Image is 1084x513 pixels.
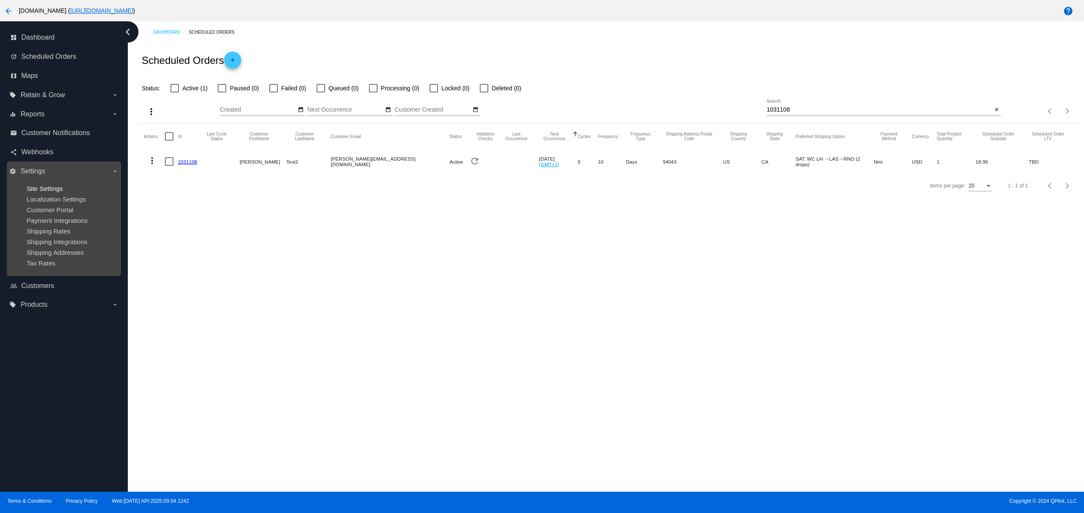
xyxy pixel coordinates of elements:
[153,26,189,39] a: Dashboard
[1042,177,1059,194] button: Previous page
[112,92,118,98] i: arrow_drop_down
[10,72,17,79] i: map
[450,134,461,139] button: Change sorting for Status
[663,132,715,141] button: Change sorting for ShippingPostcode
[796,134,845,139] button: Change sorting for PreferredShippingOption
[70,7,133,14] a: [URL][DOMAIN_NAME]
[912,134,929,139] button: Change sorting for CurrencyIso
[144,124,165,149] mat-header-cell: Actions
[994,107,1000,113] mat-icon: close
[26,196,86,203] a: Localization Settings
[331,134,361,139] button: Change sorting for CustomerEmail
[26,259,55,267] a: Tax Rates
[441,83,470,93] span: Locked (0)
[626,149,663,174] mat-cell: Days
[21,53,76,61] span: Scheduled Orders
[549,498,1077,504] span: Copyright © 2024 QPilot, LLC
[473,107,479,113] mat-icon: date_range
[329,83,359,93] span: Queued (0)
[26,206,73,213] a: Customer Portal
[281,83,306,93] span: Failed (0)
[26,217,88,224] a: Payment Integrations
[450,159,463,164] span: Active
[1063,6,1073,16] mat-icon: help
[20,301,47,308] span: Products
[767,107,992,113] input: Search
[723,132,754,141] button: Change sorting for ShippingCountry
[298,107,304,113] mat-icon: date_range
[1042,103,1059,120] button: Previous page
[539,161,559,167] a: (GMT+2)
[539,132,570,141] button: Change sorting for NextOccurrenceUtc
[9,111,16,118] i: equalizer
[20,167,45,175] span: Settings
[228,57,238,67] mat-icon: add
[761,149,796,174] mat-cell: CA
[230,83,259,93] span: Paused (0)
[220,107,297,113] input: Created
[10,145,118,159] a: share Webhooks
[976,132,1021,141] button: Change sorting for Subtotal
[9,168,16,175] i: settings
[178,159,197,164] a: 1031108
[20,110,44,118] span: Reports
[26,185,63,192] a: Site Settings
[10,53,17,60] i: update
[112,301,118,308] i: arrow_drop_down
[66,498,98,504] a: Privacy Policy
[470,124,502,149] mat-header-cell: Validation Checks
[21,34,55,41] span: Dashboard
[307,107,384,113] input: Next Occurrence
[331,149,450,174] mat-cell: [PERSON_NAME][EMAIL_ADDRESS][DOMAIN_NAME]
[723,149,761,174] mat-cell: US
[20,91,65,99] span: Retain & Grow
[578,134,591,139] button: Change sorting for Cycles
[112,498,189,504] a: Web:[DATE] API:2025.09.04.1242
[286,132,323,141] button: Change sorting for CustomerLastName
[502,132,532,141] button: Change sorting for LastOccurrenceUtc
[26,228,70,235] a: Shipping Rates
[141,52,241,69] h2: Scheduled Orders
[1059,103,1076,120] button: Next page
[121,25,135,39] i: chevron_left
[21,129,90,137] span: Customer Notifications
[598,149,626,174] mat-cell: 10
[470,156,480,166] mat-icon: refresh
[969,183,974,189] span: 20
[992,106,1001,115] button: Clear
[21,148,53,156] span: Webhooks
[626,132,655,141] button: Change sorting for FrequencyType
[26,238,87,245] a: Shipping Integrations
[937,149,976,174] mat-cell: 1
[10,279,118,293] a: people_outline Customers
[1029,149,1075,174] mat-cell: TBD
[21,72,38,80] span: Maps
[578,149,598,174] mat-cell: 0
[9,92,16,98] i: local_offer
[930,183,965,189] div: Items per page:
[112,111,118,118] i: arrow_drop_down
[10,126,118,140] a: email Customer Notifications
[10,130,17,136] i: email
[189,26,242,39] a: Scheduled Orders
[239,149,286,174] mat-cell: [PERSON_NAME]
[663,149,723,174] mat-cell: 94043
[10,69,118,83] a: map Maps
[874,149,912,174] mat-cell: Nmi
[21,282,54,290] span: Customers
[9,301,16,308] i: local_offer
[3,6,14,16] mat-icon: arrow_back
[178,134,181,139] button: Change sorting for Id
[395,107,471,113] input: Customer Created
[141,85,160,92] span: Status:
[182,83,208,93] span: Active (1)
[10,282,17,289] i: people_outline
[937,124,976,149] mat-header-cell: Total Product Quantity
[10,34,17,41] i: dashboard
[146,107,156,117] mat-icon: more_vert
[10,31,118,44] a: dashboard Dashboard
